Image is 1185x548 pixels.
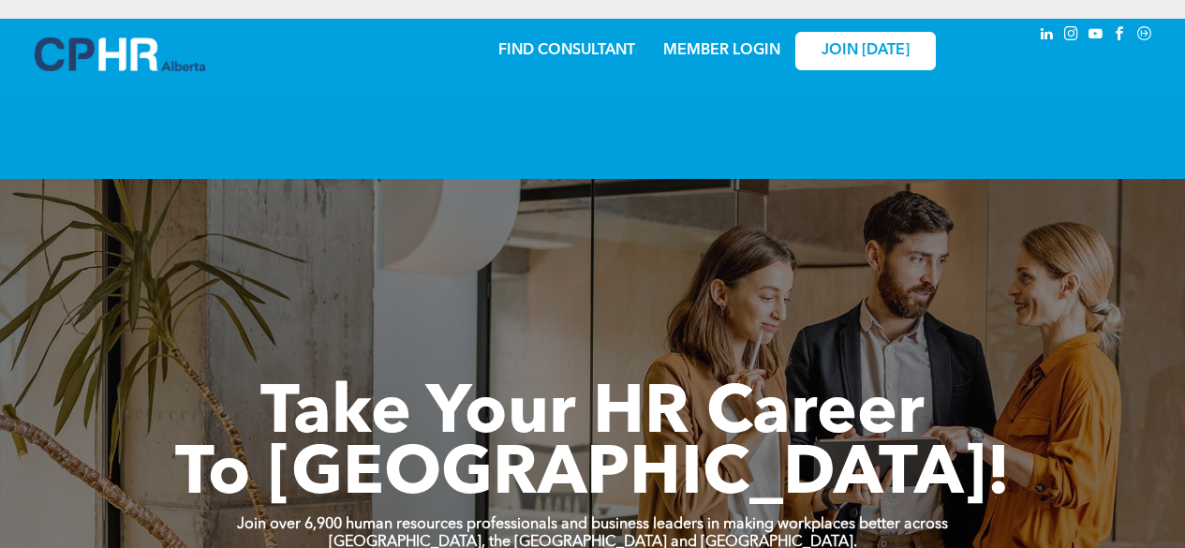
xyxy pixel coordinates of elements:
a: JOIN [DATE] [795,32,936,70]
span: JOIN [DATE] [822,42,910,60]
a: facebook [1110,23,1131,49]
a: FIND CONSULTANT [498,43,635,58]
strong: Join over 6,900 human resources professionals and business leaders in making workplaces better ac... [237,517,948,532]
a: Social network [1134,23,1155,49]
a: linkedin [1037,23,1058,49]
a: MEMBER LOGIN [663,43,780,58]
span: Take Your HR Career [260,381,925,449]
img: A blue and white logo for cp alberta [35,37,205,71]
span: To [GEOGRAPHIC_DATA]! [175,442,1011,510]
a: youtube [1086,23,1106,49]
a: instagram [1061,23,1082,49]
